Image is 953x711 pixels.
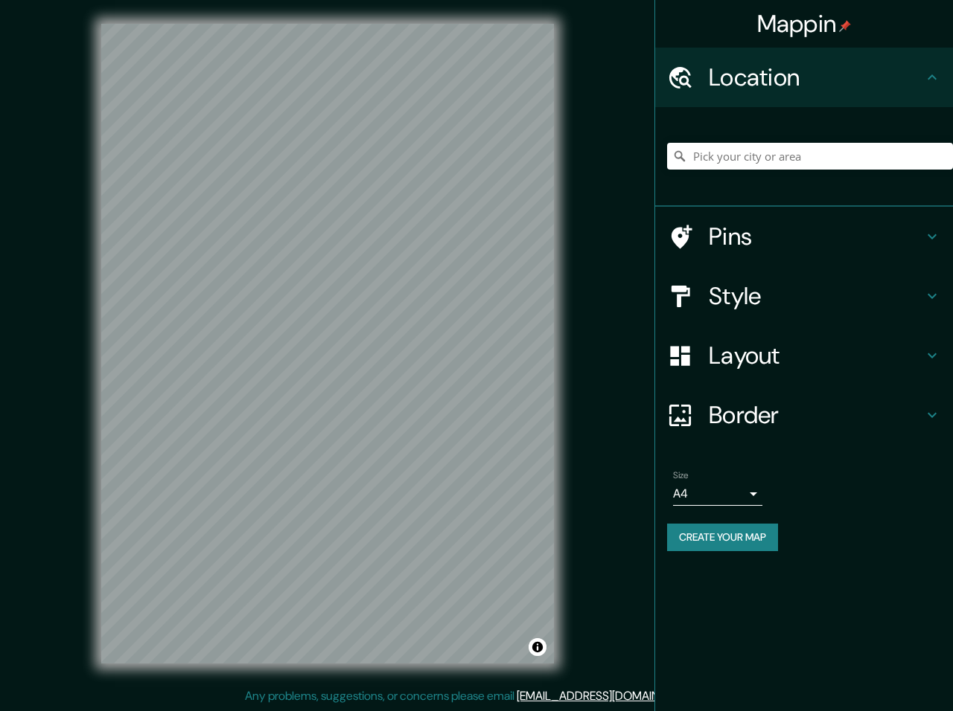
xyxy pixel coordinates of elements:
h4: Style [709,281,923,311]
input: Pick your city or area [667,143,953,170]
div: Location [655,48,953,107]
h4: Mappin [757,9,852,39]
a: [EMAIL_ADDRESS][DOMAIN_NAME] [517,688,701,704]
div: A4 [673,482,762,506]
h4: Pins [709,222,923,251]
button: Create your map [667,524,778,551]
iframe: Help widget launcher [820,653,937,695]
div: Border [655,385,953,445]
div: Pins [655,207,953,266]
img: pin-icon.png [839,20,851,32]
label: Size [673,469,689,482]
h4: Border [709,400,923,430]
p: Any problems, suggestions, or concerns please email . [245,687,703,705]
div: Layout [655,326,953,385]
h4: Layout [709,341,923,370]
h4: Location [709,62,923,92]
div: Style [655,266,953,326]
canvas: Map [101,24,554,663]
button: Toggle attribution [529,638,546,656]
